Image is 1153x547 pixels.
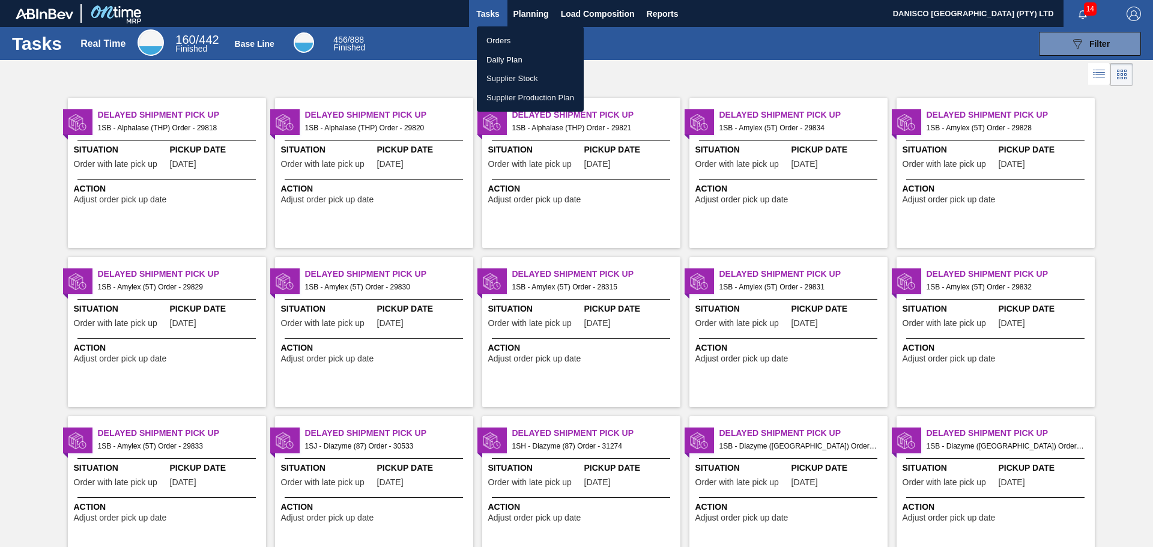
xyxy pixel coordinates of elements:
a: Daily Plan [477,50,584,70]
a: Orders [477,31,584,50]
a: Supplier Production Plan [477,88,584,107]
a: Supplier Stock [477,69,584,88]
